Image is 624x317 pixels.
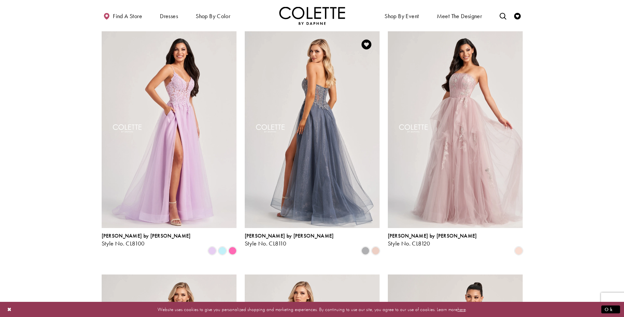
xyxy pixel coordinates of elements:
[194,7,232,25] span: Shop by color
[279,7,345,25] a: Visit Home Page
[435,7,484,25] a: Meet the designer
[601,305,620,313] button: Submit Dialog
[245,233,334,247] div: Colette by Daphne Style No. CL8110
[158,7,180,25] span: Dresses
[388,233,477,247] div: Colette by Daphne Style No. CL8120
[388,232,477,239] span: [PERSON_NAME] by [PERSON_NAME]
[498,7,508,25] a: Toggle search
[229,247,237,255] i: Pink
[512,7,522,25] a: Check Wishlist
[245,31,380,228] a: Visit Colette by Daphne Style No. CL8110 Page
[245,232,334,239] span: [PERSON_NAME] by [PERSON_NAME]
[113,13,142,19] span: Find a store
[218,247,226,255] i: Light Blue
[4,303,15,315] button: Close Dialog
[102,233,191,247] div: Colette by Daphne Style No. CL8100
[245,240,287,247] span: Style No. CL8110
[208,247,216,255] i: Lilac
[437,13,482,19] span: Meet the designer
[362,247,369,255] i: Steel
[102,232,191,239] span: [PERSON_NAME] by [PERSON_NAME]
[102,7,144,25] a: Find a store
[458,306,466,312] a: here
[102,31,237,228] a: Visit Colette by Daphne Style No. CL8100 Page
[515,247,523,255] i: Blush
[279,7,345,25] img: Colette by Daphne
[372,247,380,255] i: Rose
[160,13,178,19] span: Dresses
[388,240,430,247] span: Style No. CL8120
[383,7,420,25] span: Shop By Event
[102,240,145,247] span: Style No. CL8100
[196,13,230,19] span: Shop by color
[47,305,577,314] p: Website uses cookies to give you personalized shopping and marketing experiences. By continuing t...
[385,13,419,19] span: Shop By Event
[388,31,523,228] a: Visit Colette by Daphne Style No. CL8120 Page
[360,38,373,51] a: Add to Wishlist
